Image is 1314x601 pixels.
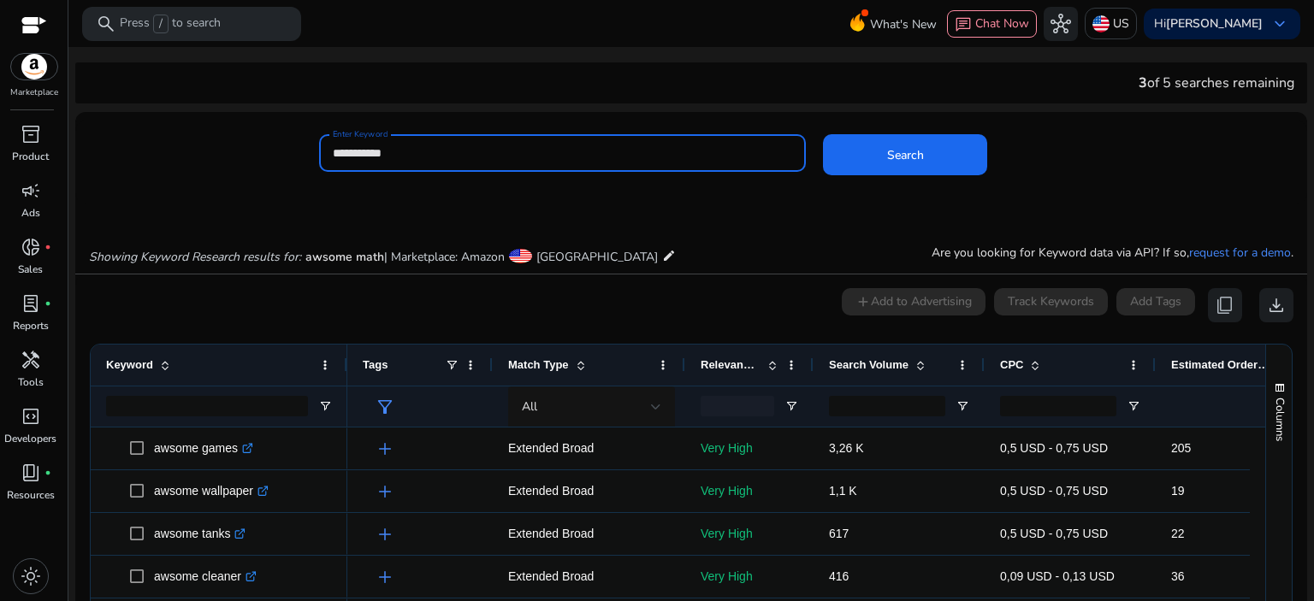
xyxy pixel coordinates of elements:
p: Ads [21,205,40,221]
p: Press to search [120,15,221,33]
span: 19 [1171,484,1185,498]
span: Tags [363,358,388,371]
span: hub [1051,14,1071,34]
button: Open Filter Menu [318,399,332,413]
button: Search [823,134,987,175]
span: / [153,15,169,33]
span: 1,1 K [829,484,857,498]
span: Search [887,146,924,164]
span: | Marketplace: Amazon [384,249,505,265]
img: us.svg [1092,15,1110,32]
span: 617 [829,527,849,540]
span: add [375,567,395,587]
p: Developers [4,431,56,446]
i: Showing Keyword Research results for: [89,249,301,265]
p: awsome games [154,431,253,466]
button: hub [1044,7,1078,41]
span: 0,09 USD - 0,13 USD [1000,569,1115,583]
span: Keyword [106,358,153,371]
p: Very High [701,431,798,466]
b: [PERSON_NAME] [1166,15,1263,32]
p: Resources [7,487,55,503]
span: [GEOGRAPHIC_DATA] [536,249,658,265]
span: Chat Now [975,15,1029,32]
button: Open Filter Menu [1127,399,1140,413]
p: Extended Broad [508,431,670,466]
div: of 5 searches remaining [1139,73,1294,93]
span: 36 [1171,569,1185,583]
p: Very High [701,559,798,594]
span: 0,5 USD - 0,75 USD [1000,484,1108,498]
span: keyboard_arrow_down [1270,14,1290,34]
span: 205 [1171,441,1191,455]
span: handyman [21,350,41,370]
span: All [522,398,537,415]
span: Match Type [508,358,569,371]
p: Extended Broad [508,474,670,509]
span: 416 [829,569,849,583]
span: Relevance Score [701,358,761,371]
img: amazon.svg [11,54,57,80]
p: Extended Broad [508,559,670,594]
span: fiber_manual_record [44,469,51,476]
p: Very High [701,516,798,551]
span: Search Volume [829,358,909,371]
span: 22 [1171,527,1185,540]
p: Product [12,149,49,164]
span: 0,5 USD - 0,75 USD [1000,441,1108,455]
span: CPC [1000,358,1023,371]
p: awsome cleaner [154,559,257,594]
input: Keyword Filter Input [106,396,308,416]
button: download [1259,288,1293,322]
mat-label: Enter Keyword [333,128,388,140]
span: What's New [870,9,937,39]
span: chat [955,16,972,33]
span: fiber_manual_record [44,300,51,307]
p: US [1113,9,1129,38]
span: 0,5 USD - 0,75 USD [1000,527,1108,540]
span: light_mode [21,566,41,586]
span: campaign [21,180,41,201]
p: Very High [701,474,798,509]
p: Are you looking for Keyword data via API? If so, . [932,244,1293,262]
p: awsome tanks [154,516,246,551]
p: Tools [18,374,44,390]
p: awsome wallpaper [154,474,269,509]
input: Search Volume Filter Input [829,396,945,416]
span: donut_small [21,237,41,257]
span: code_blocks [21,406,41,427]
a: request for a demo [1189,245,1291,261]
span: Columns [1272,398,1287,441]
span: filter_alt [375,397,395,417]
button: Open Filter Menu [956,399,969,413]
p: Sales [18,262,43,277]
span: 3,26 K [829,441,863,455]
span: book_4 [21,463,41,483]
p: Extended Broad [508,516,670,551]
p: Hi [1154,18,1263,30]
button: chatChat Now [947,10,1037,38]
button: Open Filter Menu [784,399,798,413]
span: inventory_2 [21,124,41,144]
span: 3 [1139,74,1147,92]
span: fiber_manual_record [44,244,51,250]
span: awsome math [305,249,384,265]
mat-icon: edit [662,245,676,266]
p: Reports [13,318,49,333]
span: search [96,14,116,34]
input: CPC Filter Input [1000,396,1116,416]
span: add [375,439,395,459]
span: lab_profile [21,293,41,314]
span: add [375,524,395,545]
p: Marketplace [10,86,58,99]
span: add [375,481,395,502]
span: Estimated Orders/Month [1171,358,1274,371]
span: download [1266,295,1287,315]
